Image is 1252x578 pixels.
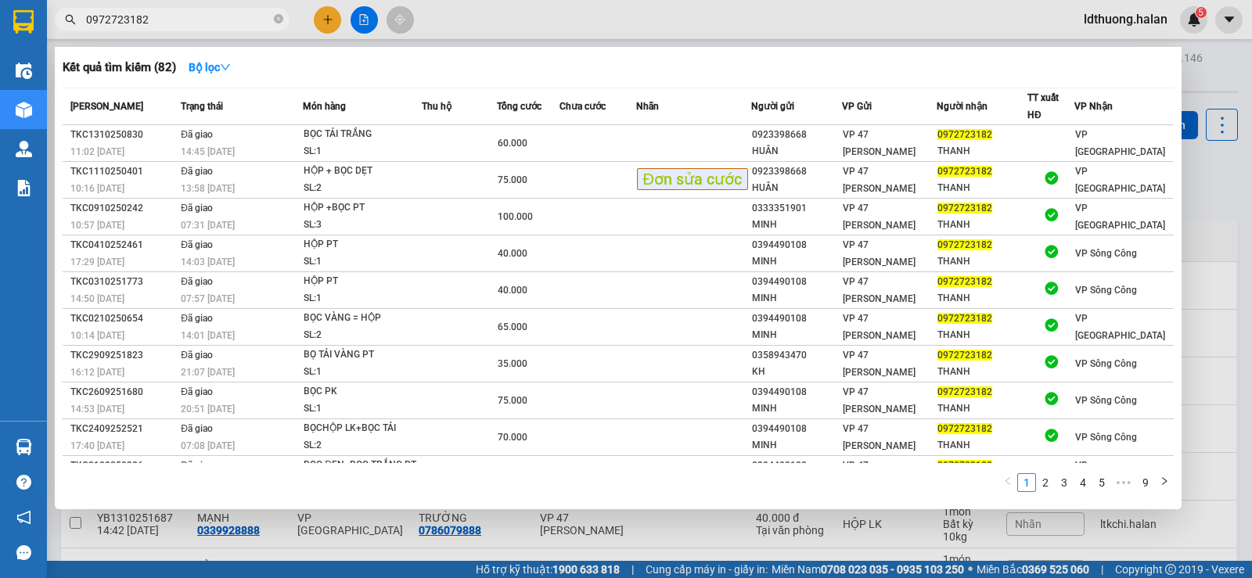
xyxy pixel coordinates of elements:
span: 0972723182 [937,239,992,250]
li: 1 [1017,473,1036,492]
span: VP 47 [PERSON_NAME] [843,239,916,267]
div: BỌC TẢI TRẮNG [304,126,421,143]
span: 07:31 [DATE] [181,220,235,231]
span: question-circle [16,475,31,490]
span: 70.000 [498,432,527,443]
img: solution-icon [16,180,32,196]
div: 0394490108 [752,311,841,327]
span: 16:12 [DATE] [70,367,124,378]
div: BỌC PK [304,383,421,400]
div: TKC0910250242 [70,200,176,217]
span: 14:01 [DATE] [181,330,235,341]
li: 4 [1074,473,1092,492]
div: BỌC VÀNG = HỘP [304,310,421,327]
span: 14:53 [DATE] [70,404,124,415]
div: THANH [937,437,1027,454]
img: logo-vxr [13,10,34,34]
a: 1 [1018,474,1035,491]
span: Trạng thái [181,101,223,112]
img: warehouse-icon [16,63,32,79]
span: 21:07 [DATE] [181,367,235,378]
span: message [16,545,31,560]
div: SL: 1 [304,400,421,418]
span: Tổng cước [497,101,541,112]
div: TKC2909251823 [70,347,176,364]
div: HUÂN [752,180,841,196]
div: THANH [937,253,1027,270]
span: 13:58 [DATE] [181,183,235,194]
span: Thu hộ [422,101,452,112]
span: 10:14 [DATE] [70,330,124,341]
div: SL: 1 [304,364,421,381]
div: MINH [752,437,841,454]
span: 14:45 [DATE] [181,146,235,157]
div: BỌCHỘP LK+BỌC TẢI [304,420,421,437]
div: TKC0310251773 [70,274,176,290]
li: Previous Page [998,473,1017,492]
a: 9 [1137,474,1154,491]
span: left [1003,476,1013,486]
span: notification [16,510,31,525]
span: Đã giao [181,129,213,140]
span: TT xuất HĐ [1027,92,1059,120]
div: MINH [752,253,841,270]
span: 60.000 [498,138,527,149]
img: logo.jpg [20,20,137,98]
span: 14:03 [DATE] [181,257,235,267]
span: Đơn sửa cước [637,168,748,190]
span: 07:57 [DATE] [181,293,235,304]
span: VP [GEOGRAPHIC_DATA] [1075,166,1165,194]
div: SL: 3 [304,217,421,234]
span: 65.000 [498,321,527,332]
span: 100.000 [498,211,533,222]
div: TKC2409252521 [70,421,176,437]
span: VP [GEOGRAPHIC_DATA] [1075,460,1165,488]
input: Tìm tên, số ĐT hoặc mã đơn [86,11,271,28]
div: 0394490108 [752,458,841,474]
span: 0972723182 [937,460,992,471]
div: SL: 1 [304,290,421,307]
a: 3 [1056,474,1073,491]
img: warehouse-icon [16,439,32,455]
span: Đã giao [181,276,213,287]
div: TKC0210250654 [70,311,176,327]
span: 07:08 [DATE] [181,440,235,451]
span: search [65,14,76,25]
div: HỘP PT [304,273,421,290]
span: 0972723182 [937,423,992,434]
span: down [220,62,231,73]
strong: Bộ lọc [189,61,231,74]
span: Đã giao [181,203,213,214]
li: 5 [1092,473,1111,492]
div: 0394490108 [752,237,841,253]
span: 40.000 [498,248,527,259]
div: THANH [937,400,1027,417]
span: 11:02 [DATE] [70,146,124,157]
div: THANH [937,364,1027,380]
span: Đã giao [181,423,213,434]
span: 0972723182 [937,203,992,214]
div: MINH [752,290,841,307]
div: TKC2109250306 [70,458,176,474]
div: THANH [937,180,1027,196]
div: MINH [752,217,841,233]
a: 4 [1074,474,1092,491]
a: 5 [1093,474,1110,491]
span: VP [GEOGRAPHIC_DATA] [1075,203,1165,231]
span: VP 47 [PERSON_NAME] [843,350,916,378]
li: Next Page [1155,473,1174,492]
button: Bộ lọcdown [176,55,243,80]
div: BỌC ĐEN+BỌC TRẮNG PT [304,457,421,474]
span: Đã giao [181,239,213,250]
span: VP 47 [PERSON_NAME] [843,386,916,415]
span: 17:40 [DATE] [70,440,124,451]
div: SL: 1 [304,253,421,271]
div: MINH [752,400,841,417]
div: BỌ TẢI VÀNG PT [304,346,421,364]
span: Đã giao [181,166,213,177]
h3: Kết quả tìm kiếm ( 82 ) [63,59,176,76]
div: 0358943470 [752,347,841,364]
div: KH [752,364,841,380]
span: 0972723182 [937,350,992,361]
span: 0972723182 [937,129,992,140]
